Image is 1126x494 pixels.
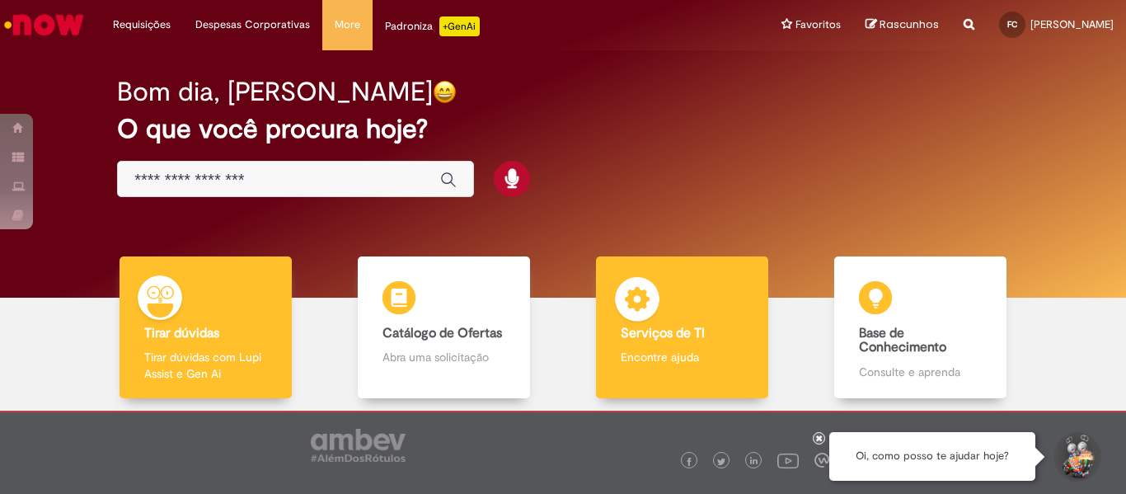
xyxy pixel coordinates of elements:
span: Rascunhos [880,16,939,32]
img: logo_footer_twitter.png [717,458,725,466]
span: [PERSON_NAME] [1030,17,1114,31]
b: Tirar dúvidas [144,325,219,341]
img: logo_footer_facebook.png [685,458,693,466]
a: Catálogo de Ofertas Abra uma solicitação [325,256,563,399]
b: Base de Conhecimento [859,325,946,356]
b: Serviços de TI [621,325,705,341]
h2: Bom dia, [PERSON_NAME] [117,78,433,106]
span: Requisições [113,16,171,33]
p: Tirar dúvidas com Lupi Assist e Gen Ai [144,349,268,382]
div: Oi, como posso te ajudar hoje? [829,432,1035,481]
img: happy-face.png [433,80,457,104]
div: Padroniza [385,16,480,36]
button: Iniciar Conversa de Suporte [1052,432,1101,482]
p: Consulte e aprenda [859,364,983,380]
a: Serviços de TI Encontre ajuda [563,256,801,399]
img: logo_footer_workplace.png [814,453,829,468]
p: Encontre ajuda [621,349,744,365]
img: logo_footer_youtube.png [777,449,799,471]
a: Rascunhos [866,17,939,33]
a: Tirar dúvidas Tirar dúvidas com Lupi Assist e Gen Ai [87,256,325,399]
span: Despesas Corporativas [195,16,310,33]
span: FC [1007,19,1017,30]
b: Catálogo de Ofertas [382,325,502,341]
span: Favoritos [795,16,841,33]
h2: O que você procura hoje? [117,115,1009,143]
a: Base de Conhecimento Consulte e aprenda [801,256,1039,399]
img: logo_footer_ambev_rotulo_gray.png [311,429,406,462]
img: ServiceNow [2,8,87,41]
p: +GenAi [439,16,480,36]
p: Abra uma solicitação [382,349,506,365]
img: logo_footer_linkedin.png [750,457,758,467]
span: More [335,16,360,33]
